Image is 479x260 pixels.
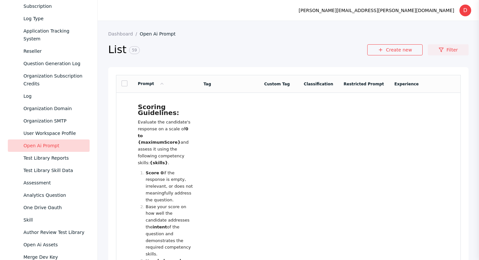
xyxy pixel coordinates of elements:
div: Open Ai Prompt [23,142,84,150]
div: D [459,5,471,16]
a: Log [8,90,90,102]
h3: Scoring Guidelines: [138,104,193,116]
div: Application Tracking System [23,27,84,43]
strong: Score 0 [146,170,164,175]
div: [PERSON_NAME][EMAIL_ADDRESS][PERSON_NAME][DOMAIN_NAME] [299,7,454,14]
div: Question Generation Log [23,60,84,67]
div: One Drive Oauth [23,204,84,211]
strong: intent [152,224,167,229]
span: 59 [129,46,140,54]
a: Tag [203,82,211,86]
strong: 0 to {maximumScore} [138,126,188,145]
div: Test Library Reports [23,154,84,162]
a: Assessment [8,177,90,189]
div: Organization SMTP [23,117,84,125]
a: Open Ai Assets [8,238,90,251]
h2: List [108,43,367,57]
a: Organization Domain [8,102,90,115]
p: Evaluate the candidate's response on a scale of and assess it using the following competency skil... [138,119,193,166]
a: Prompt [138,81,165,86]
p: if the response is empty, irrelevant, or does not meaningfully address the question. [146,170,193,204]
a: Organization SMTP [8,115,90,127]
a: Dashboard [108,31,140,36]
div: Organization Domain [23,105,84,112]
a: Custom Tag [264,82,290,86]
a: Log Type [8,12,90,25]
a: Skill [8,214,90,226]
div: Open Ai Assets [23,241,84,249]
a: Author Review Test Library [8,226,90,238]
div: Reseller [23,47,84,55]
a: Create new [367,44,423,55]
a: User Workspace Profile [8,127,90,139]
div: User Workspace Profile [23,129,84,137]
a: Application Tracking System [8,25,90,45]
a: Analytics Question [8,189,90,201]
div: Skill [23,216,84,224]
strong: {skills} [150,160,168,165]
p: Base your score on how well the candidate addresses the of the question and demonstrates the requ... [146,204,193,258]
div: Analytics Question [23,191,84,199]
a: Reseller [8,45,90,57]
a: Open Ai Prompt [8,139,90,152]
a: Question Generation Log [8,57,90,70]
a: Open Ai Prompt [140,31,181,36]
a: Restricted Prompt [344,82,384,86]
div: Subscription [23,2,84,10]
a: Classification [304,82,333,86]
div: Assessment [23,179,84,187]
div: Log [23,92,84,100]
a: One Drive Oauth [8,201,90,214]
a: Test Library Reports [8,152,90,164]
a: Organization Subscription Credits [8,70,90,90]
div: Author Review Test Library [23,228,84,236]
div: Log Type [23,15,84,22]
a: Filter [428,44,469,55]
a: Test Library Skill Data [8,164,90,177]
a: Experience [394,82,419,86]
div: Organization Subscription Credits [23,72,84,88]
div: Test Library Skill Data [23,166,84,174]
